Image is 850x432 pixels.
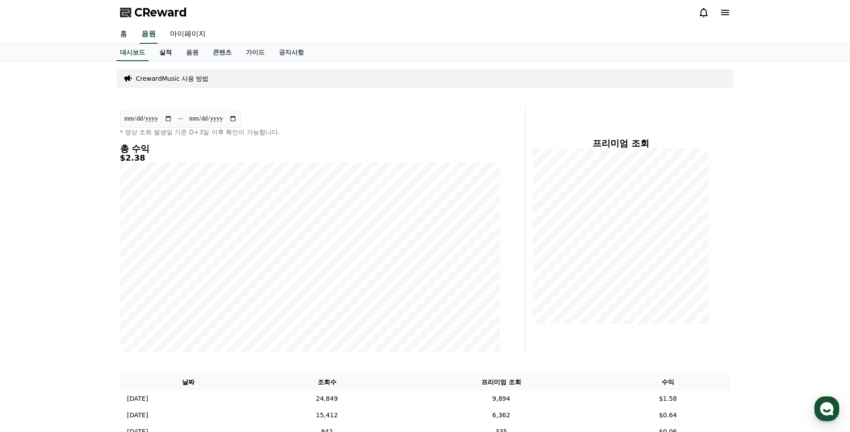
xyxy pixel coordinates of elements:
a: CrewardMusic 사용 방법 [136,74,209,83]
span: CReward [134,5,187,20]
td: 6,362 [397,407,605,424]
h5: $2.38 [120,154,500,162]
a: 대화 [59,283,115,305]
p: * 영상 조회 발생일 기준 D+3일 이후 확인이 가능합니다. [120,128,500,137]
a: 실적 [152,44,179,61]
a: 설정 [115,283,171,305]
a: CReward [120,5,187,20]
a: 콘텐츠 [206,44,239,61]
span: 홈 [28,296,33,303]
th: 조회수 [257,374,397,390]
td: 15,412 [257,407,397,424]
a: 홈 [113,25,134,44]
th: 수익 [605,374,730,390]
td: $1.58 [605,390,730,407]
a: 음원 [140,25,158,44]
th: 날짜 [120,374,257,390]
p: ~ [178,113,183,124]
a: 가이드 [239,44,272,61]
a: 음원 [179,44,206,61]
h4: 프리미엄 조회 [533,138,709,148]
th: 프리미엄 조회 [397,374,605,390]
span: 설정 [138,296,149,303]
td: 9,894 [397,390,605,407]
p: [DATE] [127,411,148,420]
td: $0.64 [605,407,730,424]
span: 대화 [82,297,92,304]
a: 공지사항 [272,44,311,61]
a: 홈 [3,283,59,305]
td: 24,849 [257,390,397,407]
a: 대시보드 [116,44,149,61]
p: [DATE] [127,394,148,403]
a: 마이페이지 [163,25,213,44]
h4: 총 수익 [120,144,500,154]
